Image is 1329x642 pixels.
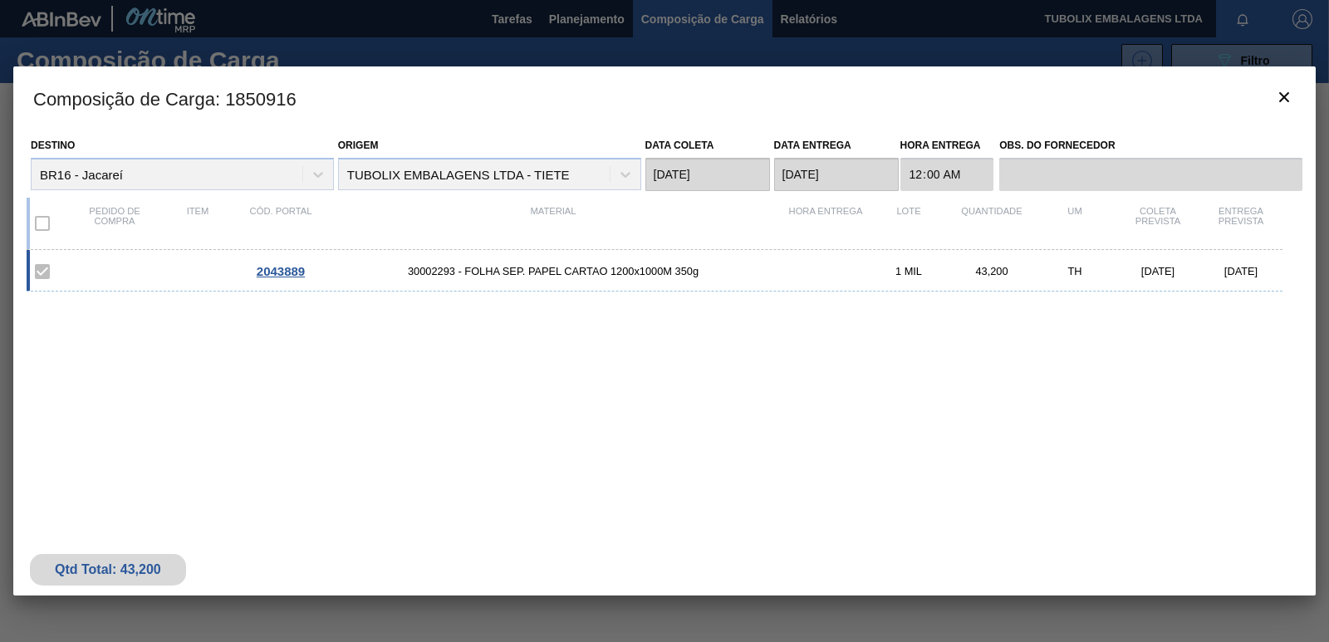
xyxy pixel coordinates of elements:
div: Cód. Portal [239,206,322,241]
div: UM [1033,206,1116,241]
label: Obs. do Fornecedor [999,134,1302,158]
div: Quantidade [950,206,1033,241]
div: Item [156,206,239,241]
div: [DATE] [1199,265,1282,277]
label: Origem [338,140,379,151]
div: Material [322,206,784,241]
div: Hora Entrega [784,206,867,241]
div: [DATE] [1116,265,1199,277]
div: Coleta Prevista [1116,206,1199,241]
div: Qtd Total: 43,200 [42,562,174,577]
div: 43,200 [950,265,1033,277]
div: 1 MIL [867,265,950,277]
div: Ir para o Pedido [239,264,322,278]
input: dd/mm/yyyy [645,158,770,191]
label: Data entrega [774,140,851,151]
span: 2043889 [257,264,305,278]
span: 30002293 - FOLHA SEP. PAPEL CARTAO 1200x1000M 350g [322,265,784,277]
div: Pedido de compra [73,206,156,241]
h3: Composição de Carga : 1850916 [13,66,1316,130]
label: Hora Entrega [900,134,994,158]
div: Entrega Prevista [1199,206,1282,241]
input: dd/mm/yyyy [774,158,899,191]
label: Destino [31,140,75,151]
div: Lote [867,206,950,241]
label: Data coleta [645,140,714,151]
div: TH [1033,265,1116,277]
